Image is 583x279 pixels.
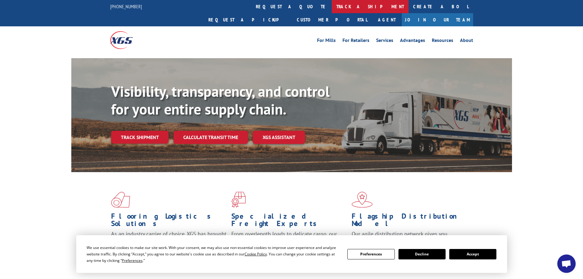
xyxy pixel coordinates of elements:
[352,230,464,245] span: Our agile distribution network gives you nationwide inventory management on demand.
[204,13,292,26] a: Request a pickup
[122,258,143,263] span: Preferences
[292,13,372,26] a: Customer Portal
[111,213,227,230] h1: Flooring Logistics Solutions
[231,213,347,230] h1: Specialized Freight Experts
[317,38,336,45] a: For Mills
[76,235,507,273] div: Cookie Consent Prompt
[398,249,446,259] button: Decline
[231,230,347,258] p: From overlength loads to delicate cargo, our experienced staff knows the best way to move your fr...
[372,13,402,26] a: Agent
[432,38,453,45] a: Resources
[402,13,473,26] a: Join Our Team
[449,249,496,259] button: Accept
[110,3,142,9] a: [PHONE_NUMBER]
[352,192,373,208] img: xgs-icon-flagship-distribution-model-red
[111,82,330,119] b: Visibility, transparency, and control for your entire supply chain.
[111,131,169,144] a: Track shipment
[231,192,246,208] img: xgs-icon-focused-on-flooring-red
[87,244,340,264] div: We use essential cookies to make our site work. With your consent, we may also use non-essential ...
[347,249,394,259] button: Preferences
[253,131,305,144] a: XGS ASSISTANT
[557,254,576,273] div: Open chat
[376,38,393,45] a: Services
[342,38,369,45] a: For Retailers
[245,251,267,257] span: Cookie Policy
[460,38,473,45] a: About
[352,213,467,230] h1: Flagship Distribution Model
[400,38,425,45] a: Advantages
[174,131,248,144] a: Calculate transit time
[111,192,130,208] img: xgs-icon-total-supply-chain-intelligence-red
[111,230,226,252] span: As an industry carrier of choice, XGS has brought innovation and dedication to flooring logistics...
